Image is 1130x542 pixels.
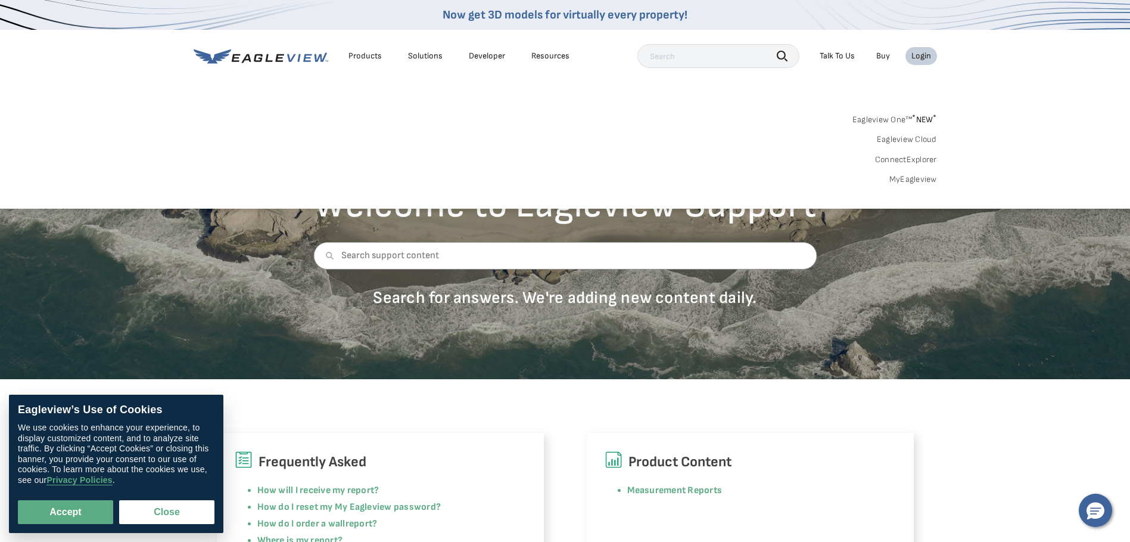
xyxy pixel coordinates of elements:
[257,501,441,513] a: How do I reset my My Eagleview password?
[531,51,569,61] div: Resources
[372,518,377,529] a: ?
[627,485,723,496] a: Measurement Reports
[469,51,505,61] a: Developer
[820,51,855,61] div: Talk To Us
[877,134,937,145] a: Eagleview Cloud
[408,51,443,61] div: Solutions
[235,451,526,473] h6: Frequently Asked
[18,404,214,417] div: Eagleview’s Use of Cookies
[637,44,799,68] input: Search
[119,500,214,524] button: Close
[313,242,817,270] input: Search support content
[443,8,687,22] a: Now get 3D models for virtually every property!
[876,51,890,61] a: Buy
[345,518,372,529] a: report
[348,51,382,61] div: Products
[313,186,817,224] h2: Welcome to Eagleview Support
[875,154,937,165] a: ConnectExplorer
[313,287,817,308] p: Search for answers. We're adding new content daily.
[852,111,937,125] a: Eagleview One™*NEW*
[18,423,214,485] div: We use cookies to enhance your experience, to display customized content, and to analyze site tra...
[18,500,113,524] button: Accept
[889,174,937,185] a: MyEagleview
[257,485,379,496] a: How will I receive my report?
[911,51,931,61] div: Login
[912,114,936,125] span: NEW
[605,451,896,473] h6: Product Content
[257,518,345,529] a: How do I order a wall
[1079,494,1112,527] button: Hello, have a question? Let’s chat.
[46,475,112,485] a: Privacy Policies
